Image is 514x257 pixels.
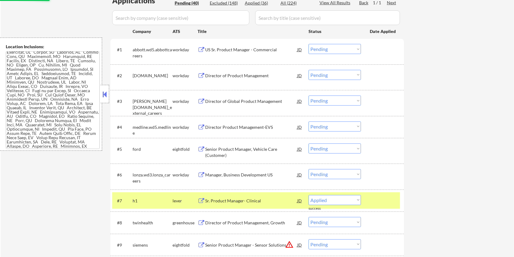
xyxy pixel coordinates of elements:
div: Title [198,28,303,34]
div: Director of Product Management [205,73,297,79]
div: JD [297,143,303,154]
div: JD [297,217,303,228]
div: JD [297,239,303,250]
div: JD [297,195,303,206]
div: Senior Product Manager, Vehicle Care (Customer) [205,146,297,158]
div: abbott.wd5.abbottcareers [133,47,173,59]
div: twinhealth [133,220,173,226]
div: US Sr. Product Manager - Commercial [205,47,297,53]
div: #9 [117,242,128,248]
div: JD [297,70,303,81]
div: JD [297,121,303,132]
div: workday [173,124,198,130]
div: Director of Product Management, Growth [205,220,297,226]
div: success [309,206,333,211]
div: siemens [133,242,173,248]
div: greenhouse [173,220,198,226]
div: eightfold [173,242,198,248]
div: eightfold [173,146,198,152]
div: Status [309,26,361,37]
div: #6 [117,172,128,178]
div: lever [173,198,198,204]
div: Director of Global Product Management [205,98,297,104]
div: JD [297,44,303,55]
div: ATS [173,28,198,34]
div: h1 [133,198,173,204]
div: Company [133,28,173,34]
div: #8 [117,220,128,226]
div: #4 [117,124,128,130]
div: Senior Product Manager - Sensor Solutions [205,242,297,248]
div: Date Applied [370,28,397,34]
div: #3 [117,98,128,104]
div: Director Product Management-EVS [205,124,297,130]
div: [DOMAIN_NAME] [133,73,173,79]
div: #5 [117,146,128,152]
div: Location Inclusions: [6,44,100,50]
input: Search by company (case sensitive) [112,10,249,25]
div: #7 [117,198,128,204]
div: JD [297,169,303,180]
div: workday [173,73,198,79]
div: workday [173,172,198,178]
div: ford [133,146,173,152]
div: workday [173,98,198,104]
div: #1 [117,47,128,53]
button: warning_amber [285,240,294,249]
div: JD [297,96,303,107]
div: [PERSON_NAME][DOMAIN_NAME]_external_careers [133,98,173,116]
input: Search by title (case sensitive) [255,10,400,25]
div: workday [173,47,198,53]
div: Manager, Business Development US [205,172,297,178]
div: lonza.wd3.lonza_careers [133,172,173,184]
div: Sr. Product Manager- Clinical [205,198,297,204]
div: medline.wd5.medline [133,124,173,136]
div: #2 [117,73,128,79]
